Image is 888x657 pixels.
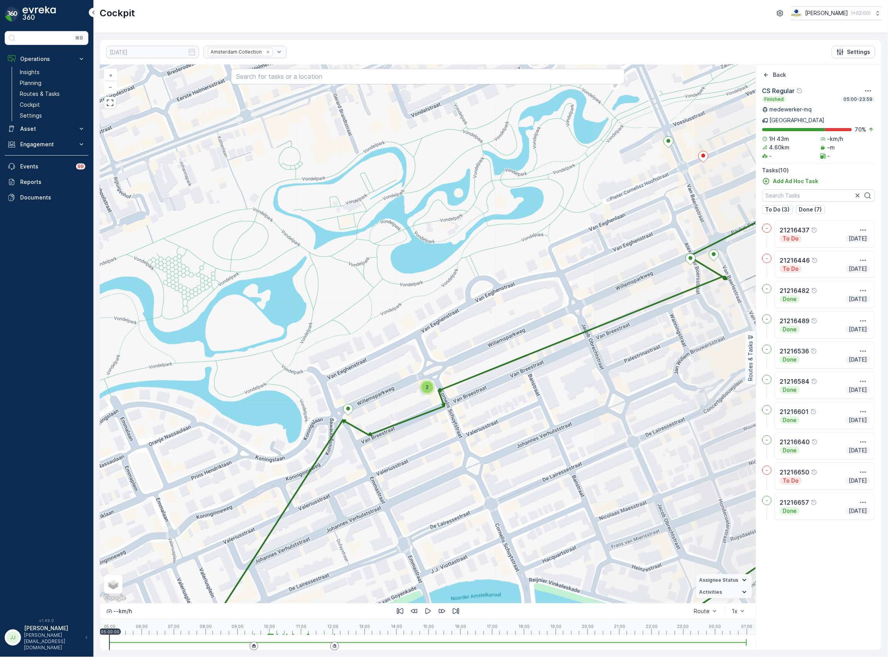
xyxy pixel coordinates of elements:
p: 14:00 [391,624,402,629]
p: [GEOGRAPHIC_DATA] [770,116,825,124]
p: 21:00 [614,624,625,629]
a: Documents [5,190,88,205]
p: -- km/h [113,607,132,615]
span: Assignee Status [700,577,739,583]
p: [DATE] [848,507,868,515]
p: ( +02:00 ) [852,10,871,16]
p: Settings [847,48,871,56]
p: - [766,498,768,504]
p: 09:00 [232,624,244,629]
span: Activities [700,589,722,595]
p: 19:00 [550,624,561,629]
div: Help Tooltip Icon [796,88,803,94]
a: Planning [17,78,88,88]
a: Layers [105,576,122,593]
img: Google [102,593,128,603]
p: To Do [782,477,800,485]
p: Back [773,71,786,79]
p: - [766,407,768,413]
a: Zoom In [105,69,116,81]
p: 21216446 [780,256,810,265]
p: - [766,255,768,262]
p: 01:00 [741,624,753,629]
p: Asset [20,125,73,133]
div: JJ [7,631,19,644]
p: 70 % [855,126,867,133]
p: Insights [20,68,40,76]
div: Help Tooltip Icon [811,378,817,385]
p: Done [782,447,798,454]
p: 06:00 [136,624,148,629]
p: Events [20,163,71,170]
summary: Assignee Status [696,574,752,586]
a: Back [762,71,786,79]
p: Settings [20,112,42,120]
p: Cockpit [100,7,135,19]
p: 08:00 [200,624,212,629]
p: [PERSON_NAME] [805,9,848,17]
p: CS Regular [762,86,795,95]
button: JJ[PERSON_NAME][PERSON_NAME][EMAIL_ADDRESS][DOMAIN_NAME] [5,624,88,651]
p: - [766,286,768,292]
p: Done [782,416,798,424]
a: Open this area in Google Maps (opens a new window) [102,593,128,603]
img: logo_dark-DEwI_e13.png [22,6,56,22]
a: Events99 [5,159,88,174]
p: [DATE] [848,265,868,273]
p: Done [782,326,798,333]
p: [PERSON_NAME] [24,624,81,632]
p: Cockpit [20,101,40,109]
p: [DATE] [848,416,868,424]
button: Settings [832,46,875,58]
p: To Do [782,235,800,243]
p: 05:00 [104,624,116,629]
input: Search for tasks or a location [231,69,625,84]
p: [DATE] [848,386,868,394]
p: 13:00 [359,624,370,629]
p: Engagement [20,140,73,148]
p: Routes & Tasks [20,90,60,98]
p: - [766,437,768,443]
p: 99 [78,163,84,170]
a: Add Ad Hoc Task [762,177,819,185]
a: Insights [17,67,88,78]
p: - [766,346,768,352]
span: − [109,83,113,90]
p: Add Ad Hoc Task [773,177,819,185]
p: Done (7) [799,206,822,213]
img: logo [5,6,20,22]
a: Reports [5,174,88,190]
p: Done [782,386,798,394]
p: - [766,376,768,383]
div: Help Tooltip Icon [811,499,817,506]
p: Tasks ( 10 ) [762,166,875,174]
div: Help Tooltip Icon [811,318,817,324]
p: [DATE] [848,326,868,333]
button: Asset [5,121,88,137]
span: v 1.49.0 [5,618,88,623]
p: 21216536 [780,347,809,356]
div: Help Tooltip Icon [811,288,817,294]
p: [DATE] [848,295,868,303]
p: 10:00 [264,624,275,629]
p: 4.60km [769,144,790,151]
summary: Activities [696,586,752,598]
div: Help Tooltip Icon [812,439,818,445]
p: [DATE] [848,447,868,454]
p: 22:00 [646,624,658,629]
p: - [769,152,772,160]
p: Operations [20,55,73,63]
p: 18:00 [518,624,530,629]
div: Help Tooltip Icon [811,469,817,475]
a: Zoom Out [105,81,116,93]
div: Help Tooltip Icon [810,409,817,415]
div: 1x [732,608,738,614]
p: 23:00 [677,624,689,629]
p: Done [782,356,798,364]
p: 21216482 [780,286,810,295]
a: Settings [17,110,88,121]
p: [PERSON_NAME][EMAIL_ADDRESS][DOMAIN_NAME] [24,632,81,651]
button: Done (7) [796,205,825,214]
p: 05:00-23:59 [843,96,874,102]
p: 11:00 [296,624,306,629]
